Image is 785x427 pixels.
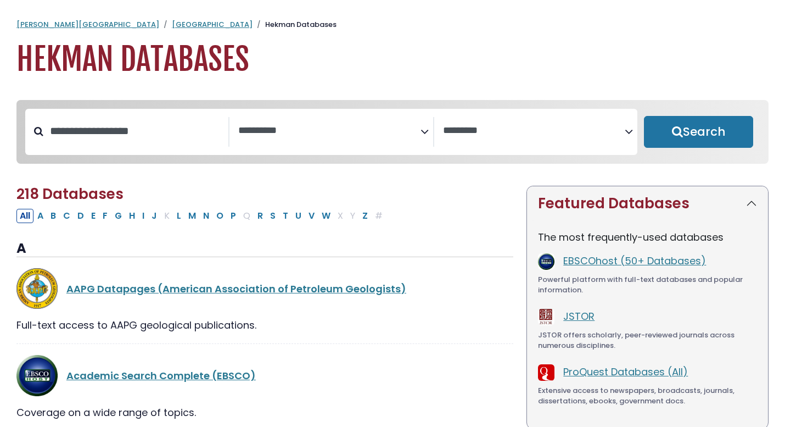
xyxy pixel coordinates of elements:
button: Filter Results A [34,209,47,223]
button: Filter Results G [111,209,125,223]
h3: A [16,241,513,257]
button: Filter Results W [318,209,334,223]
a: ProQuest Databases (All) [563,365,688,379]
button: All [16,209,33,223]
button: Filter Results D [74,209,87,223]
button: Filter Results S [267,209,279,223]
button: Filter Results N [200,209,212,223]
button: Filter Results L [173,209,184,223]
button: Filter Results O [213,209,227,223]
button: Filter Results V [305,209,318,223]
a: Academic Search Complete (EBSCO) [66,369,256,382]
button: Filter Results M [185,209,199,223]
div: JSTOR offers scholarly, peer-reviewed journals across numerous disciplines. [538,330,757,351]
div: Powerful platform with full-text databases and popular information. [538,274,757,296]
input: Search database by title or keyword [43,122,228,140]
nav: Search filters [16,100,769,164]
button: Filter Results J [148,209,160,223]
div: Alpha-list to filter by first letter of database name [16,208,387,222]
a: [GEOGRAPHIC_DATA] [172,19,253,30]
h1: Hekman Databases [16,41,769,78]
a: EBSCOhost (50+ Databases) [563,254,706,268]
button: Filter Results P [227,209,239,223]
a: [PERSON_NAME][GEOGRAPHIC_DATA] [16,19,159,30]
button: Filter Results T [279,209,291,223]
button: Submit for Search Results [644,116,753,148]
button: Filter Results C [60,209,74,223]
button: Filter Results B [47,209,59,223]
textarea: Search [443,125,625,137]
p: The most frequently-used databases [538,230,757,245]
a: JSTOR [563,309,595,323]
button: Filter Results U [292,209,305,223]
button: Filter Results F [99,209,111,223]
button: Filter Results Z [359,209,371,223]
li: Hekman Databases [253,19,337,30]
nav: breadcrumb [16,19,769,30]
div: Full-text access to AAPG geological publications. [16,318,513,332]
button: Filter Results R [254,209,266,223]
a: AAPG Datapages (American Association of Petroleum Geologists) [66,282,406,296]
button: Filter Results H [126,209,138,223]
div: Coverage on a wide range of topics. [16,405,513,420]
button: Filter Results I [139,209,148,223]
div: Extensive access to newspapers, broadcasts, journals, dissertations, ebooks, government docs. [538,385,757,407]
textarea: Search [238,125,420,137]
button: Filter Results E [88,209,99,223]
button: Featured Databases [527,186,768,221]
span: 218 Databases [16,184,124,204]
